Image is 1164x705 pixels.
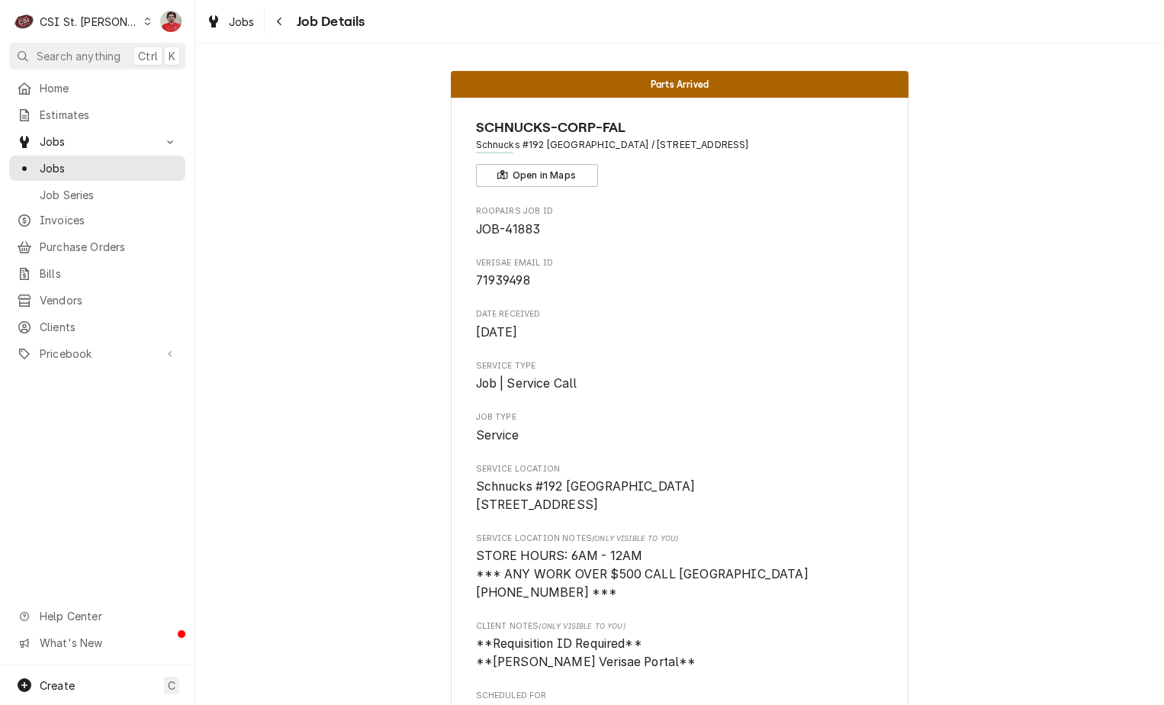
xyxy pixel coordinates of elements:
span: Service [476,428,519,443]
span: Service Location [476,478,884,513]
span: Bills [40,266,178,282]
div: Verisae email ID [476,257,884,290]
a: Invoices [9,208,185,233]
span: Verisae email ID [476,272,884,290]
span: Ctrl [138,48,158,64]
span: Job Type [476,427,884,445]
span: [object Object] [476,547,884,601]
div: C [14,11,35,32]
a: Home [9,76,185,101]
span: What's New [40,635,176,651]
span: Name [476,117,884,138]
span: Roopairs Job ID [476,205,884,217]
span: Address [476,138,884,152]
div: NF [160,11,182,32]
span: Job | Service Call [476,376,577,391]
span: Job Series [40,187,178,203]
span: C [168,678,175,694]
span: [object Object] [476,635,884,671]
span: Clients [40,319,178,335]
span: Service Type [476,375,884,393]
div: CSI St. [PERSON_NAME] [40,14,139,30]
span: **Requisition ID Required** **[PERSON_NAME] Verisae Portal** [476,636,696,669]
span: Roopairs Job ID [476,221,884,239]
span: Jobs [40,134,155,150]
span: (Only Visible to You) [539,622,625,630]
span: Search anything [37,48,121,64]
span: K [169,48,175,64]
span: Estimates [40,107,178,123]
div: Status [451,71,908,98]
span: [DATE] [476,325,518,340]
div: Date Received [476,308,884,341]
span: Client Notes [476,620,884,633]
div: [object Object] [476,533,884,601]
span: Job Type [476,411,884,423]
div: Roopairs Job ID [476,205,884,238]
span: Service Location [476,463,884,475]
span: 71939498 [476,273,530,288]
button: Open in Maps [476,164,598,187]
button: Navigate back [268,9,292,34]
span: Service Location Notes [476,533,884,545]
span: Job Details [292,11,365,32]
span: Verisae email ID [476,257,884,269]
a: Vendors [9,288,185,313]
span: Jobs [40,160,178,176]
span: Invoices [40,212,178,228]
span: Schnucks #192 [GEOGRAPHIC_DATA] [STREET_ADDRESS] [476,479,696,512]
span: Pricebook [40,346,155,362]
span: Service Type [476,360,884,372]
span: Help Center [40,608,176,624]
div: CSI St. Louis's Avatar [14,11,35,32]
div: Client Information [476,117,884,187]
a: Job Series [9,182,185,208]
span: Scheduled For [476,690,884,702]
span: STORE HOURS: 6AM - 12AM *** ANY WORK OVER $500 CALL [GEOGRAPHIC_DATA] [PHONE_NUMBER] *** [476,549,812,599]
a: Clients [9,314,185,340]
div: [object Object] [476,620,884,671]
div: Service Type [476,360,884,393]
span: Home [40,80,178,96]
a: Estimates [9,102,185,127]
div: Job Type [476,411,884,444]
a: Jobs [9,156,185,181]
span: Create [40,679,75,692]
a: Go to Help Center [9,604,185,629]
span: Jobs [229,14,255,30]
a: Purchase Orders [9,234,185,259]
a: Go to What's New [9,630,185,655]
a: Bills [9,261,185,286]
span: Date Received [476,308,884,320]
span: Vendors [40,292,178,308]
div: Nicholas Faubert's Avatar [160,11,182,32]
span: Parts Arrived [651,79,709,89]
span: JOB-41883 [476,222,540,237]
div: Service Location [476,463,884,514]
a: Go to Jobs [9,129,185,154]
span: Purchase Orders [40,239,178,255]
span: Date Received [476,324,884,342]
button: Search anythingCtrlK [9,43,185,69]
a: Jobs [200,9,261,34]
a: Go to Pricebook [9,341,185,366]
span: (Only Visible to You) [592,534,678,542]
